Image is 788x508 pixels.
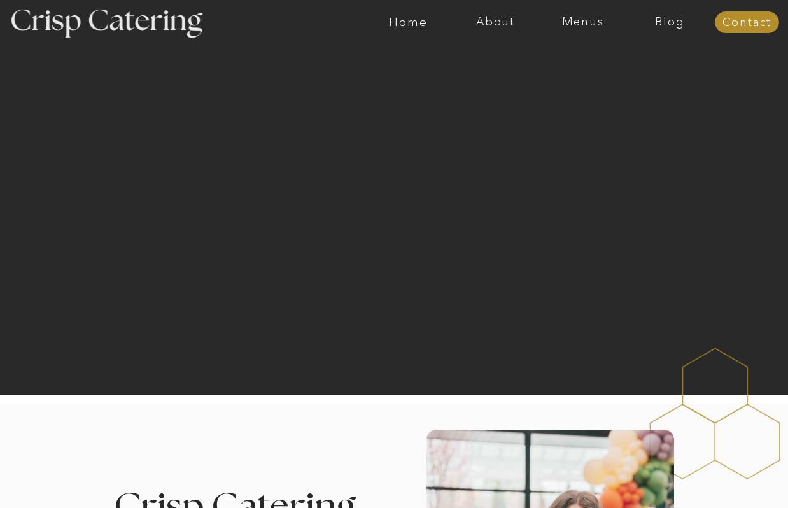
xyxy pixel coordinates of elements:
[626,16,714,29] a: Blog
[365,16,452,29] a: Home
[539,16,626,29] a: Menus
[715,17,779,29] a: Contact
[452,16,539,29] a: About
